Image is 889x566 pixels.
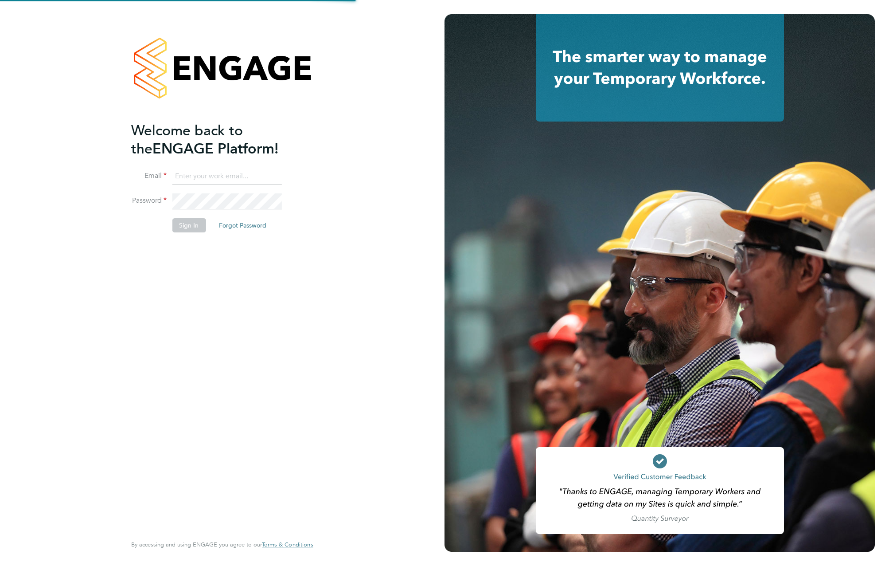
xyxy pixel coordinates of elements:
[131,196,167,205] label: Password
[262,541,313,548] a: Terms & Conditions
[172,218,206,232] button: Sign In
[131,122,304,158] h2: ENGAGE Platform!
[212,218,273,232] button: Forgot Password
[131,541,313,548] span: By accessing and using ENGAGE you agree to our
[262,541,313,548] span: Terms & Conditions
[131,122,243,157] span: Welcome back to the
[172,169,281,185] input: Enter your work email...
[131,171,167,181] label: Email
